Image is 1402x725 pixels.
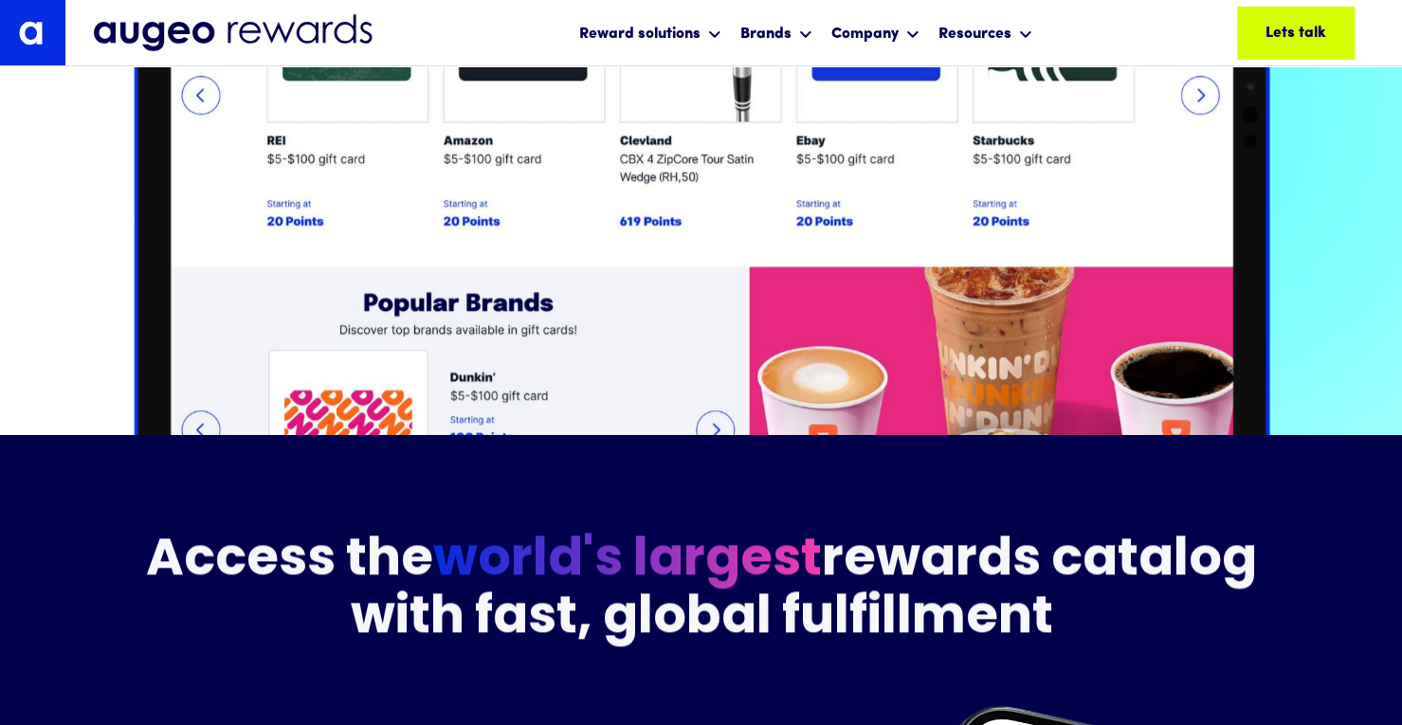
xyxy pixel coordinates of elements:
[827,8,924,58] div: Company
[1237,7,1355,60] a: Lets talk
[934,8,1037,58] div: Resources
[133,533,1270,647] h2: Access the rewards catalog with fast, global fulfillment
[433,533,822,594] span: world's largest
[740,23,792,45] div: Brands
[736,8,817,58] div: Brands
[579,23,701,45] div: Reward solutions
[938,23,1011,45] div: Resources
[574,8,726,58] div: Reward solutions
[831,23,899,45] div: Company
